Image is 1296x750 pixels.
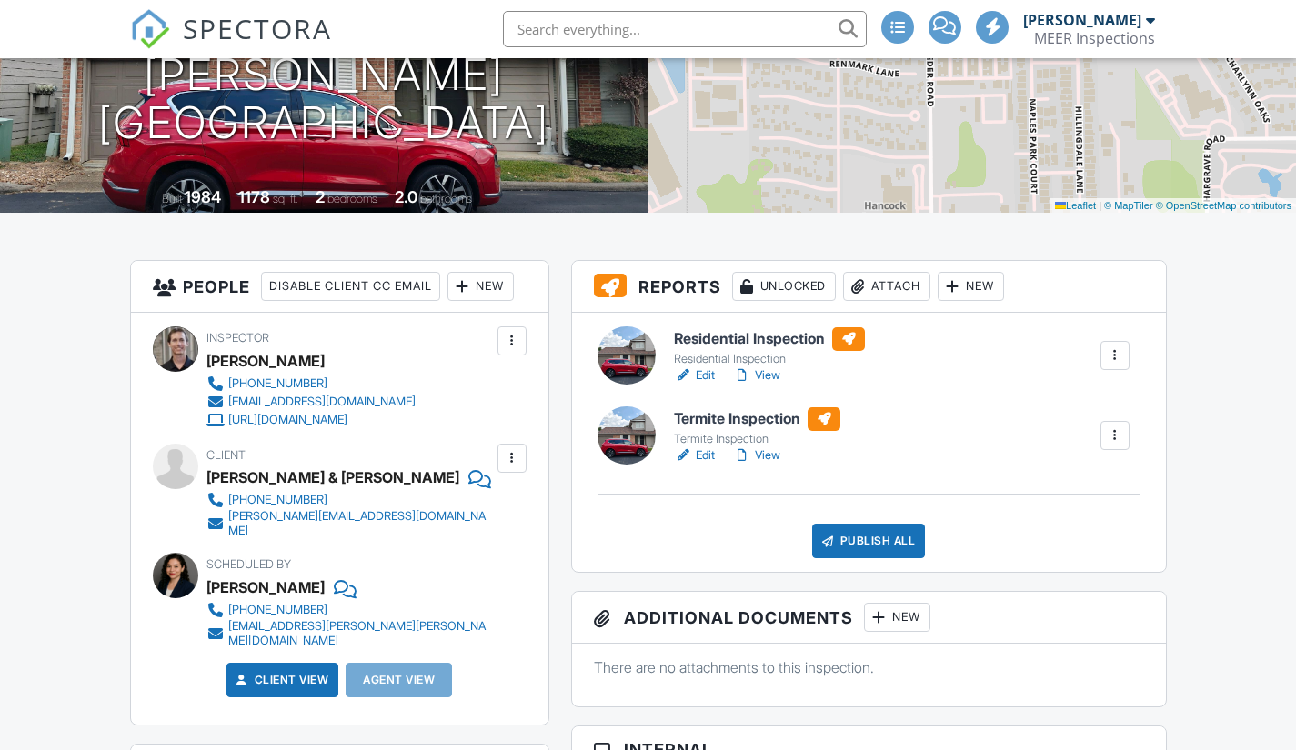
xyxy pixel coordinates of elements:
div: Termite Inspection [674,432,840,446]
a: [PHONE_NUMBER] [206,491,493,509]
div: New [864,603,930,632]
a: © MapTiler [1104,200,1153,211]
a: Leaflet [1055,200,1096,211]
a: [URL][DOMAIN_NAME] [206,411,416,429]
span: Client [206,448,246,462]
div: Disable Client CC Email [261,272,440,301]
div: [PERSON_NAME][EMAIL_ADDRESS][DOMAIN_NAME] [228,509,493,538]
div: [EMAIL_ADDRESS][DOMAIN_NAME] [228,395,416,409]
div: 1984 [185,187,221,206]
a: Termite Inspection Termite Inspection [674,407,840,447]
div: 2 [316,187,325,206]
span: bedrooms [327,192,377,205]
div: [PERSON_NAME] [1023,11,1141,29]
img: The Best Home Inspection Software - Spectora [130,9,170,49]
a: [PHONE_NUMBER] [206,601,493,619]
span: | [1099,200,1101,211]
a: View [733,366,780,385]
div: Attach [843,272,930,301]
a: Client View [233,671,329,689]
span: sq. ft. [273,192,298,205]
div: Residential Inspection [674,352,865,366]
a: [PHONE_NUMBER] [206,375,416,393]
a: View [733,446,780,465]
div: 2.0 [395,187,417,206]
div: [PERSON_NAME] & [PERSON_NAME] [206,464,459,491]
a: Edit [674,366,715,385]
h3: Additional Documents [572,592,1166,644]
p: There are no attachments to this inspection. [594,657,1144,677]
input: Search everything... [503,11,867,47]
div: Unlocked [732,272,836,301]
div: Publish All [812,524,926,558]
span: SPECTORA [183,9,332,47]
div: New [447,272,514,301]
div: 1178 [238,187,270,206]
span: Scheduled By [206,557,291,571]
div: [PHONE_NUMBER] [228,493,327,507]
h3: Reports [572,261,1166,313]
div: MEER Inspections [1034,29,1155,47]
h1: [STREET_ADDRESS][PERSON_NAME] [GEOGRAPHIC_DATA] [29,3,619,146]
h3: People [131,261,548,313]
div: New [938,272,1004,301]
div: [PERSON_NAME] [206,574,325,601]
span: bathrooms [420,192,472,205]
a: © OpenStreetMap contributors [1156,200,1291,211]
a: [PERSON_NAME][EMAIL_ADDRESS][DOMAIN_NAME] [206,509,493,538]
h6: Termite Inspection [674,407,840,431]
div: [URL][DOMAIN_NAME] [228,413,347,427]
h6: Residential Inspection [674,327,865,351]
a: [EMAIL_ADDRESS][DOMAIN_NAME] [206,393,416,411]
div: [PHONE_NUMBER] [228,376,327,391]
div: [PERSON_NAME] [206,347,325,375]
a: Edit [674,446,715,465]
a: Residential Inspection Residential Inspection [674,327,865,367]
span: Built [162,192,182,205]
div: [PHONE_NUMBER] [228,603,327,617]
span: Inspector [206,331,269,345]
a: SPECTORA [130,25,332,63]
div: [EMAIL_ADDRESS][PERSON_NAME][PERSON_NAME][DOMAIN_NAME] [228,619,493,648]
a: [EMAIL_ADDRESS][PERSON_NAME][PERSON_NAME][DOMAIN_NAME] [206,619,493,648]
